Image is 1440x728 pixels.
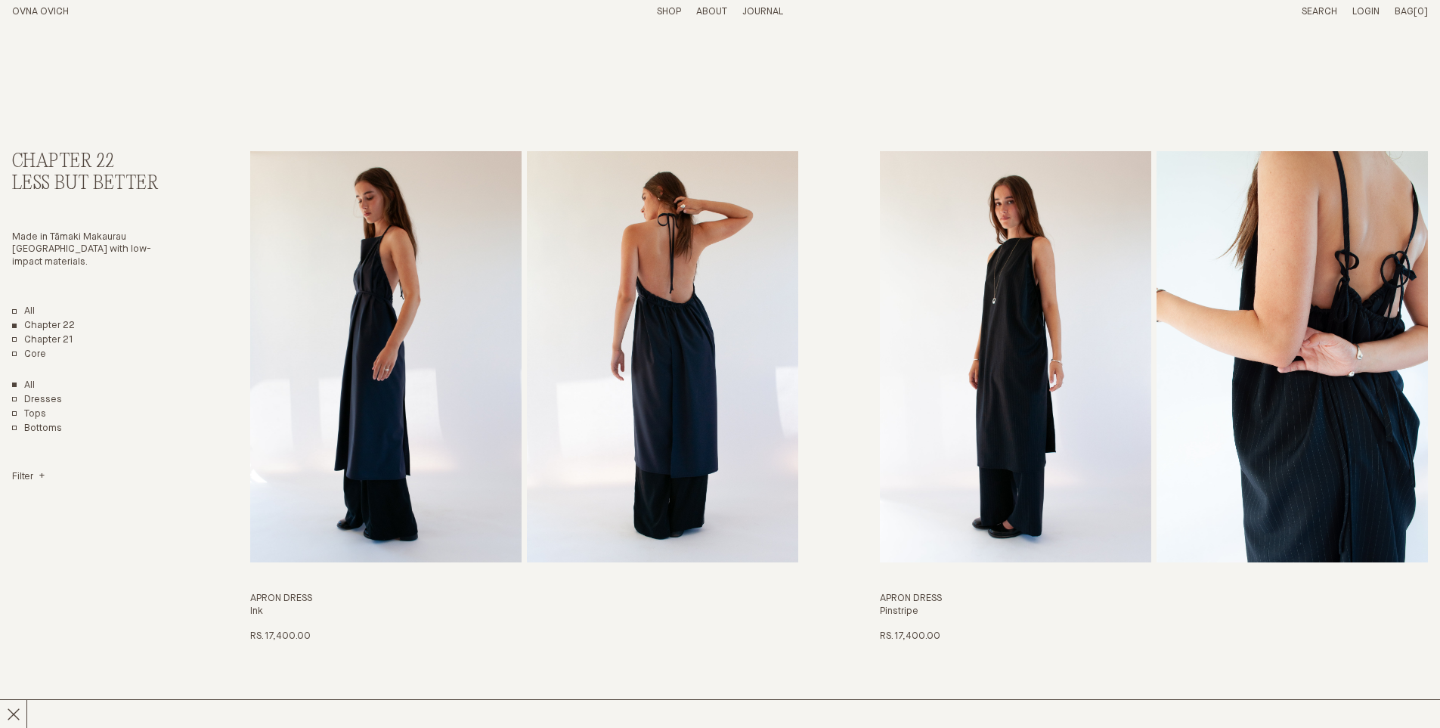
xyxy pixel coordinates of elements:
a: Chapter 21 [12,334,73,347]
span: [0] [1414,7,1428,17]
h3: Apron Dress [880,593,1428,606]
a: Journal [742,7,783,17]
a: Tops [12,408,46,421]
a: Core [12,349,46,361]
h4: Pinstripe [880,606,1428,618]
h2: Chapter 22 [12,151,178,173]
a: All [12,305,35,318]
summary: Filter [12,471,45,484]
summary: About [696,6,727,19]
a: Apron Dress [250,151,798,643]
a: Show All [12,379,35,392]
span: Bag [1395,7,1414,17]
a: Chapter 22 [12,320,75,333]
a: Login [1352,7,1380,17]
p: Made in Tāmaki Makaurau [GEOGRAPHIC_DATA] with low-impact materials. [12,231,178,270]
a: Dresses [12,394,62,407]
p: Rs. 17,400.00 [880,630,940,643]
h3: Apron Dress [250,593,798,606]
img: Apron Dress [880,151,1151,562]
a: Bottoms [12,423,62,435]
h3: Less But Better [12,173,178,195]
img: Apron Dress [250,151,522,562]
h4: Ink [250,606,798,618]
a: Apron Dress [880,151,1428,643]
a: Home [12,7,69,17]
p: Rs. 17,400.00 [250,630,311,643]
a: Shop [657,7,681,17]
a: Search [1302,7,1337,17]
